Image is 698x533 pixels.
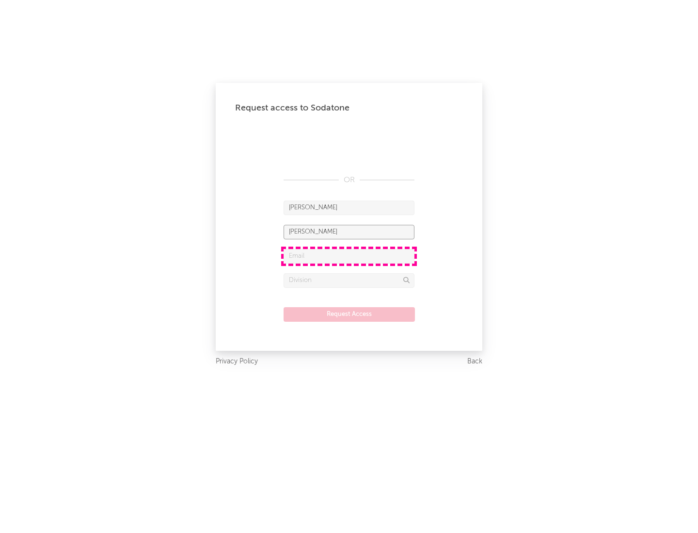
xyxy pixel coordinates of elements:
[216,356,258,368] a: Privacy Policy
[284,307,415,322] button: Request Access
[284,174,414,186] div: OR
[284,249,414,264] input: Email
[467,356,482,368] a: Back
[235,102,463,114] div: Request access to Sodatone
[284,225,414,239] input: Last Name
[284,201,414,215] input: First Name
[284,273,414,288] input: Division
